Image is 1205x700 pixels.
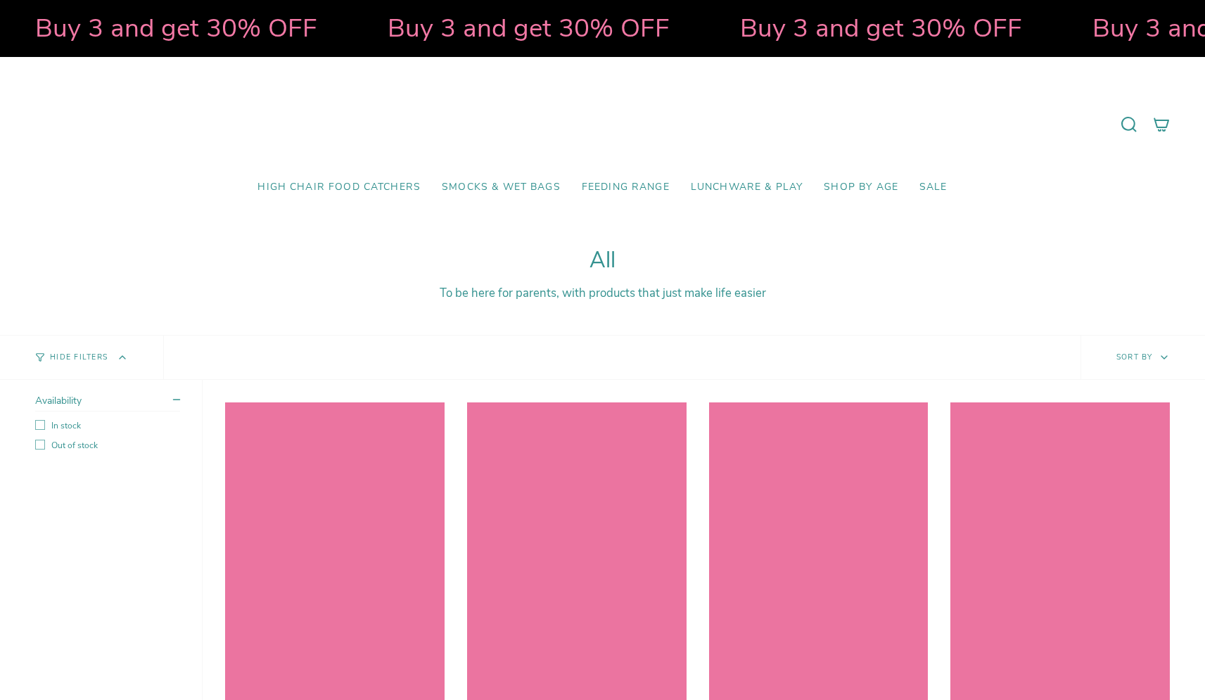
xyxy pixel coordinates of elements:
button: Sort by [1080,336,1205,379]
a: Shop by Age [813,171,909,204]
span: Availability [35,394,82,407]
span: To be here for parents, with products that just make life easier [440,285,766,301]
label: In stock [35,420,180,431]
h1: All [35,248,1170,274]
a: High Chair Food Catchers [247,171,431,204]
span: Hide Filters [50,354,108,362]
span: Smocks & Wet Bags [442,182,561,193]
span: Lunchware & Play [691,182,803,193]
a: SALE [909,171,958,204]
span: Sort by [1116,352,1153,362]
span: Shop by Age [824,182,898,193]
label: Out of stock [35,440,180,451]
strong: Buy 3 and get 30% OFF [358,11,640,46]
strong: Buy 3 and get 30% OFF [6,11,288,46]
a: Smocks & Wet Bags [431,171,571,204]
summary: Availability [35,394,180,412]
a: Lunchware & Play [680,171,813,204]
a: Mumma’s Little Helpers [481,78,724,171]
span: SALE [919,182,948,193]
strong: Buy 3 and get 30% OFF [710,11,993,46]
span: High Chair Food Catchers [257,182,421,193]
a: Feeding Range [571,171,680,204]
span: Feeding Range [582,182,670,193]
